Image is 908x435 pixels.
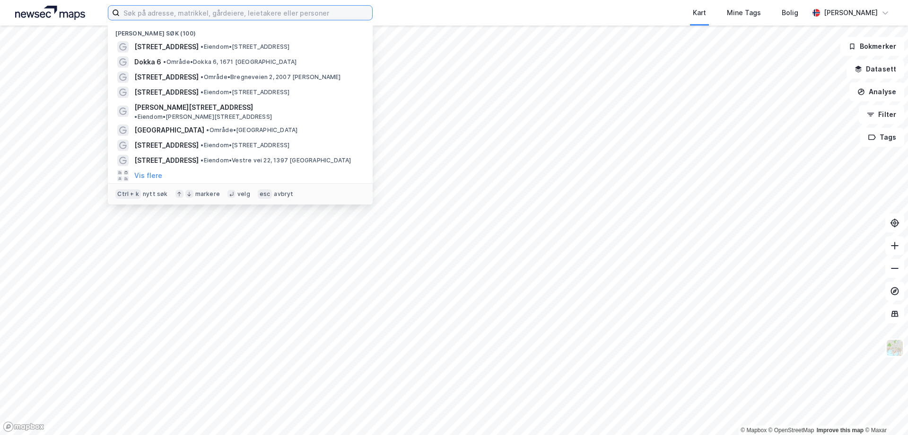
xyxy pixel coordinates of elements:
span: [GEOGRAPHIC_DATA] [134,124,204,136]
a: Improve this map [817,427,864,434]
button: Tags [860,128,904,147]
button: Datasett [847,60,904,79]
span: • [201,73,203,80]
div: nytt søk [143,190,168,198]
span: [STREET_ADDRESS] [134,87,199,98]
div: Mine Tags [727,7,761,18]
div: [PERSON_NAME] [824,7,878,18]
div: velg [237,190,250,198]
span: Dokka 6 [134,56,161,68]
span: • [201,157,203,164]
span: • [201,43,203,50]
span: Eiendom • [STREET_ADDRESS] [201,89,289,96]
input: Søk på adresse, matrikkel, gårdeiere, leietakere eller personer [120,6,372,20]
div: esc [258,189,272,199]
span: Eiendom • [STREET_ADDRESS] [201,43,289,51]
span: • [201,142,203,149]
button: Bokmerker [840,37,904,56]
span: • [163,58,166,65]
div: markere [195,190,220,198]
a: Mapbox homepage [3,421,44,432]
span: [STREET_ADDRESS] [134,41,199,53]
span: Område • Bregneveien 2, 2007 [PERSON_NAME] [201,73,340,81]
img: Z [886,339,904,357]
span: [PERSON_NAME][STREET_ADDRESS] [134,102,253,113]
div: Kontrollprogram for chat [861,390,908,435]
a: Mapbox [741,427,767,434]
a: OpenStreetMap [768,427,814,434]
span: Eiendom • [PERSON_NAME][STREET_ADDRESS] [134,113,272,121]
div: [PERSON_NAME] søk (100) [108,22,373,39]
img: logo.a4113a55bc3d86da70a041830d287a7e.svg [15,6,85,20]
span: • [206,126,209,133]
span: [STREET_ADDRESS] [134,71,199,83]
div: avbryt [274,190,293,198]
div: Kart [693,7,706,18]
div: Bolig [782,7,798,18]
span: Område • [GEOGRAPHIC_DATA] [206,126,297,134]
button: Vis flere [134,170,162,181]
span: • [201,89,203,96]
span: Eiendom • [STREET_ADDRESS] [201,142,289,149]
span: Eiendom • Vestre vei 22, 1397 [GEOGRAPHIC_DATA] [201,157,351,164]
button: Analyse [849,82,904,101]
div: Ctrl + k [115,189,141,199]
span: [STREET_ADDRESS] [134,140,199,151]
span: • [134,113,137,120]
span: [STREET_ADDRESS] [134,155,199,166]
button: Filter [859,105,904,124]
span: Område • Dokka 6, 1671 [GEOGRAPHIC_DATA] [163,58,297,66]
iframe: Chat Widget [861,390,908,435]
